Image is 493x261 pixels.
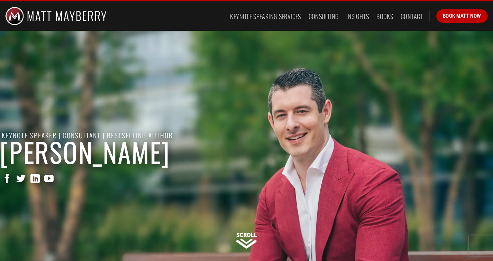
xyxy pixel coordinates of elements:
[5,1,107,31] img: Matt Mayberry
[346,10,369,22] a: Insights
[230,10,301,22] a: Keynote Speaking Services
[309,10,339,22] a: Consulting
[16,174,26,185] a: Follow on Twitter
[2,174,12,185] a: Follow on Facebook
[236,233,257,249] img: Scroll Down
[44,174,54,185] a: Follow on YouTube
[443,12,481,20] span: Book Matt Now
[30,174,40,185] a: Follow on LinkedIn
[401,10,423,22] a: Contact
[376,10,393,22] a: Books
[436,9,488,22] a: Book Matt Now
